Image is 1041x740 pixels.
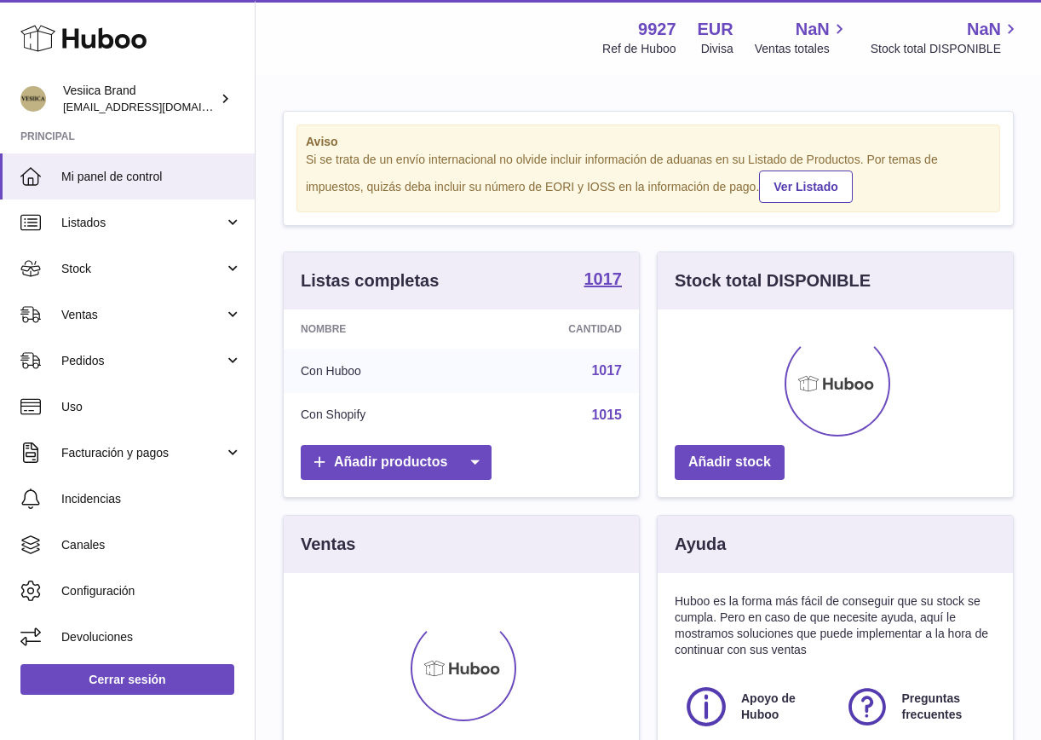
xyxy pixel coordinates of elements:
div: Vesiica Brand [63,83,216,115]
a: 1017 [584,270,623,291]
h3: Ayuda [675,533,726,556]
div: Ref de Huboo [602,41,676,57]
span: Preguntas frecuentes [902,691,986,723]
img: logistic@vesiica.com [20,86,46,112]
a: Añadir productos [301,445,492,480]
strong: 9927 [638,18,676,41]
a: Apoyo de Huboo [683,684,827,730]
strong: EUR [698,18,733,41]
a: Añadir stock [675,445,785,480]
h3: Listas completas [301,269,439,292]
a: Cerrar sesión [20,664,234,695]
div: Si se trata de un envío internacional no olvide incluir información de aduanas en su Listado de P... [306,152,991,203]
span: Configuración [61,583,242,599]
a: Preguntas frecuentes [844,684,988,730]
h3: Ventas [301,533,355,556]
a: 1017 [591,363,622,378]
span: NaN [796,18,830,41]
span: Incidencias [61,491,242,507]
span: Pedidos [61,353,224,369]
a: 1015 [591,408,622,422]
a: NaN Stock total DISPONIBLE [871,18,1021,57]
span: Stock [61,261,224,277]
span: [EMAIL_ADDRESS][DOMAIN_NAME] [63,100,250,113]
span: Stock total DISPONIBLE [871,41,1021,57]
span: Uso [61,399,242,415]
div: Divisa [701,41,733,57]
th: Cantidad [472,309,639,349]
span: Ventas [61,307,224,323]
span: Ventas totales [755,41,849,57]
span: Devoluciones [61,629,242,645]
th: Nombre [284,309,472,349]
span: NaN [967,18,1001,41]
td: Con Huboo [284,349,472,393]
strong: 1017 [584,270,623,287]
td: Con Shopify [284,393,472,437]
a: NaN Ventas totales [755,18,849,57]
h3: Stock total DISPONIBLE [675,269,871,292]
span: Mi panel de control [61,169,242,185]
p: Huboo es la forma más fácil de conseguir que su stock se cumpla. Pero en caso de que necesite ayu... [675,593,996,658]
span: Facturación y pagos [61,445,224,461]
span: Canales [61,537,242,553]
a: Ver Listado [759,171,852,203]
span: Listados [61,215,224,231]
span: Apoyo de Huboo [741,691,825,723]
strong: Aviso [306,134,991,150]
